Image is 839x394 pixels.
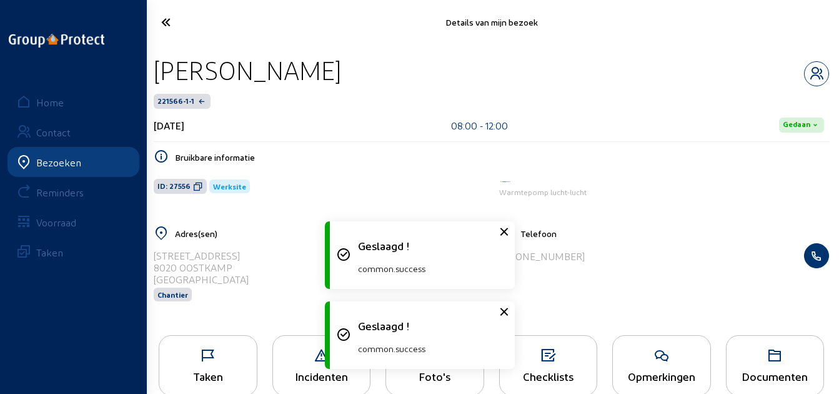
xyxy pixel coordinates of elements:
[727,370,824,383] div: Documenten
[154,54,341,86] div: [PERSON_NAME]
[7,207,139,237] a: Voorraad
[783,120,810,130] span: Gedaan
[499,250,585,262] div: [PHONE_NUMBER]
[36,126,71,138] div: Contact
[499,180,512,183] img: Energy Protect HVAC
[7,117,139,147] a: Contact
[358,263,501,274] p: common.success
[7,87,139,117] a: Home
[7,237,139,267] a: Taken
[451,119,508,131] div: 08:00 - 12:00
[157,181,191,191] span: ID: 27556
[213,182,246,191] span: Werksite
[36,186,84,198] div: Reminders
[7,147,139,177] a: Bezoeken
[7,177,139,207] a: Reminders
[36,246,63,258] div: Taken
[159,370,257,383] div: Taken
[358,343,501,354] p: common.success
[36,96,64,108] div: Home
[273,370,370,383] div: Incidenten
[175,228,484,239] h5: Adres(sen)
[386,370,484,383] div: Foto's
[500,370,597,383] div: Checklists
[36,156,81,168] div: Bezoeken
[499,188,587,196] span: Warmtepomp lucht-lucht
[154,119,184,131] div: [DATE]
[36,216,76,228] div: Voorraad
[358,319,501,332] p: Geslaagd !
[154,261,249,273] div: 8020 OOSTKAMP
[613,370,710,383] div: Opmerkingen
[157,96,194,106] span: 221566-1-1
[157,290,188,299] span: Chantier
[358,239,501,252] p: Geslaagd !
[9,34,104,48] img: logo-oneline.png
[520,228,830,239] h5: Telefoon
[175,152,829,163] h5: Bruikbare informatie
[154,273,249,285] div: [GEOGRAPHIC_DATA]
[154,250,249,261] div: [STREET_ADDRESS]
[260,17,723,28] div: Details van mijn bezoek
